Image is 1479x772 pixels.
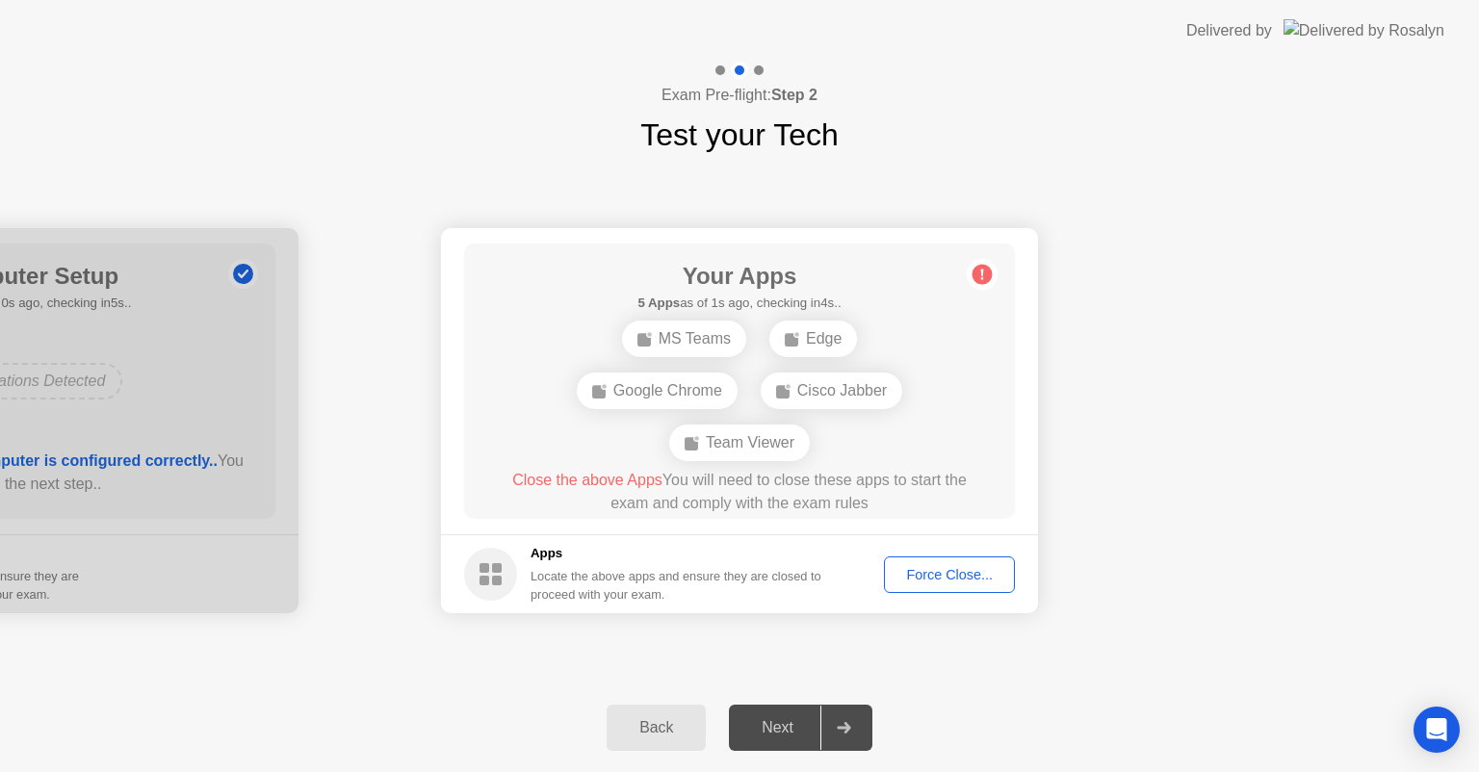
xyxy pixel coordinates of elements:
div: You will need to close these apps to start the exam and comply with the exam rules [492,469,988,515]
div: Locate the above apps and ensure they are closed to proceed with your exam. [531,567,822,604]
h1: Test your Tech [640,112,839,158]
h5: Apps [531,544,822,563]
span: Close the above Apps [512,472,662,488]
div: Cisco Jabber [761,373,902,409]
div: Back [612,719,700,736]
div: Open Intercom Messenger [1414,707,1460,753]
h1: Your Apps [637,259,841,294]
div: Next [735,719,820,736]
h5: as of 1s ago, checking in4s.. [637,294,841,313]
div: MS Teams [622,321,746,357]
button: Force Close... [884,556,1015,593]
img: Delivered by Rosalyn [1284,19,1444,41]
div: Delivered by [1186,19,1272,42]
div: Google Chrome [577,373,738,409]
button: Next [729,705,872,751]
b: 5 Apps [637,296,680,310]
div: Edge [769,321,857,357]
h4: Exam Pre-flight: [662,84,817,107]
div: Force Close... [891,567,1008,582]
div: Team Viewer [669,425,810,461]
b: Step 2 [771,87,817,103]
button: Back [607,705,706,751]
